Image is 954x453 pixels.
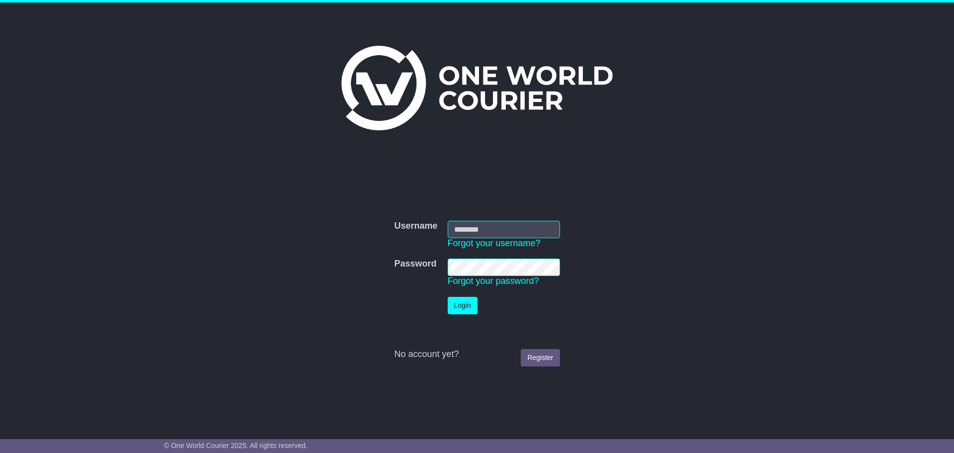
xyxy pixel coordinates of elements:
img: One World [341,46,613,130]
span: © One World Courier 2025. All rights reserved. [164,442,308,450]
a: Forgot your username? [448,238,541,248]
a: Forgot your password? [448,276,539,286]
label: Password [394,259,436,270]
button: Login [448,297,477,314]
div: No account yet? [394,349,559,360]
a: Register [521,349,559,366]
label: Username [394,221,437,232]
